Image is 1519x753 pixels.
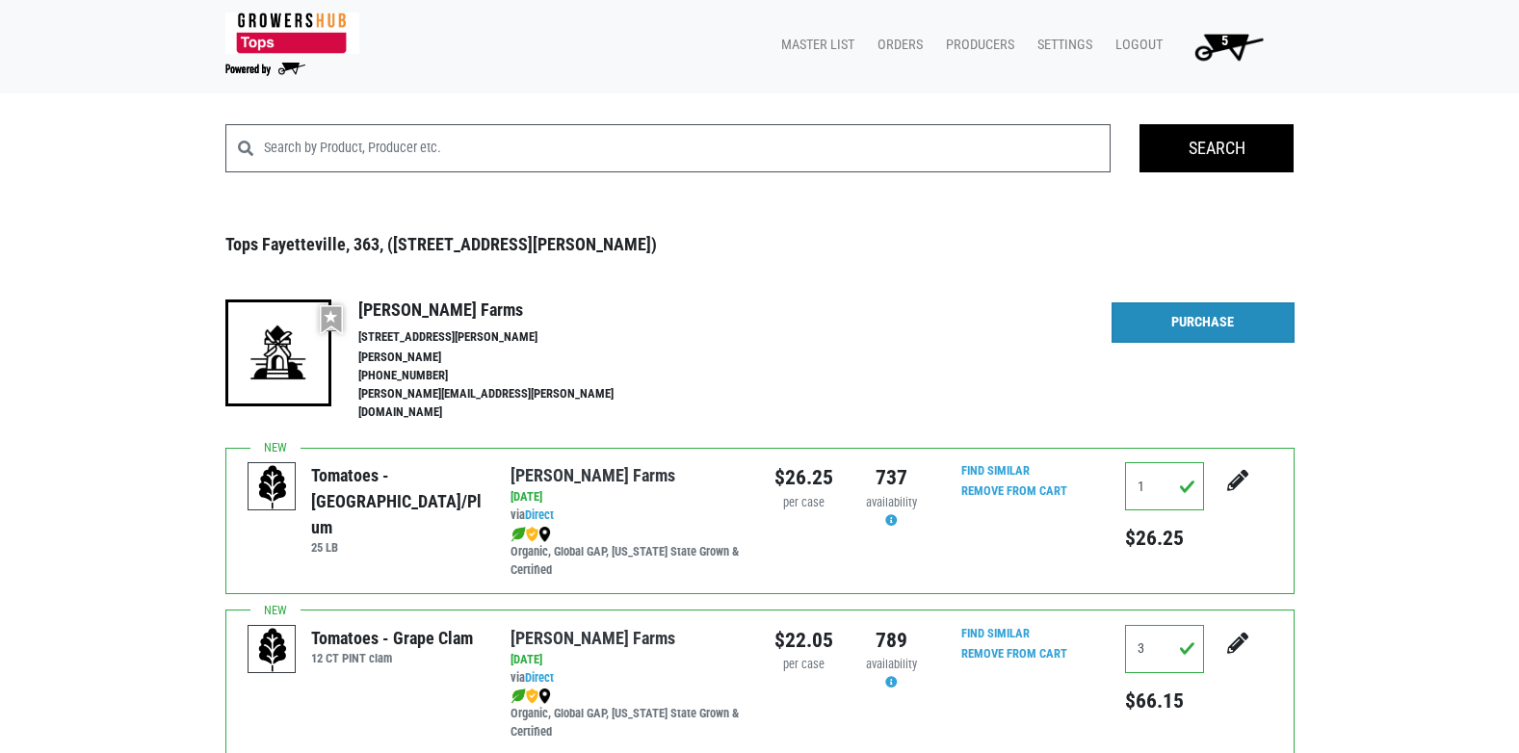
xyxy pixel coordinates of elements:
[950,643,1079,665] input: Remove From Cart
[1186,27,1271,65] img: Cart
[1125,462,1204,510] input: Qty
[1112,302,1295,343] a: Purchase
[774,656,833,674] div: per case
[225,13,359,54] img: 279edf242af8f9d49a69d9d2afa010fb.png
[538,527,551,542] img: map_marker-0e94453035b3232a4d21701695807de9.png
[511,687,745,741] div: Organic, Global GAP, [US_STATE] State Grown & Certified
[1022,27,1100,64] a: Settings
[358,349,655,367] li: [PERSON_NAME]
[249,626,297,674] img: placeholder-variety-43d6402dacf2d531de610a020419775a.svg
[1125,526,1204,551] h5: $26.25
[511,465,675,485] a: [PERSON_NAME] Farms
[866,495,917,509] span: availability
[1100,27,1170,64] a: Logout
[766,27,862,64] a: Master List
[525,507,554,522] a: Direct
[526,527,538,542] img: safety-e55c860ca8c00a9c171001a62a92dabd.png
[866,657,917,671] span: availability
[225,234,1295,255] h3: Tops Fayetteville, 363, ([STREET_ADDRESS][PERSON_NAME])
[358,328,655,347] li: [STREET_ADDRESS][PERSON_NAME]
[311,540,482,555] h6: 25 LB
[358,299,655,321] h4: [PERSON_NAME] Farms
[311,651,473,665] h6: 12 CT PINT clam
[358,367,655,385] li: [PHONE_NUMBER]
[511,525,745,580] div: Organic, Global GAP, [US_STATE] State Grown & Certified
[774,494,833,512] div: per case
[249,463,297,511] img: placeholder-variety-43d6402dacf2d531de610a020419775a.svg
[225,63,305,76] img: Powered by Big Wheelbarrow
[862,27,930,64] a: Orders
[511,488,745,506] div: [DATE]
[1125,625,1204,673] input: Qty
[862,625,921,656] div: 789
[538,688,551,704] img: map_marker-0e94453035b3232a4d21701695807de9.png
[950,480,1079,503] input: Remove From Cart
[225,299,331,405] img: 19-7441ae2ccb79c876ff41c34f3bd0da69.png
[264,124,1112,172] input: Search by Product, Producer etc.
[930,27,1022,64] a: Producers
[511,628,675,648] a: [PERSON_NAME] Farms
[862,462,921,493] div: 737
[311,625,473,651] div: Tomatoes - Grape Clam
[358,385,655,422] li: [PERSON_NAME][EMAIL_ADDRESS][PERSON_NAME][DOMAIN_NAME]
[311,462,482,540] div: Tomatoes - [GEOGRAPHIC_DATA]/Plum
[525,670,554,685] a: Direct
[511,506,745,525] div: via
[1221,33,1228,49] span: 5
[961,626,1030,640] a: Find Similar
[511,669,745,688] div: via
[961,463,1030,478] a: Find Similar
[1170,27,1279,65] a: 5
[511,527,526,542] img: leaf-e5c59151409436ccce96b2ca1b28e03c.png
[1125,688,1204,714] h5: $66.15
[526,688,538,704] img: safety-e55c860ca8c00a9c171001a62a92dabd.png
[774,462,833,493] div: $26.25
[1139,124,1294,172] input: Search
[511,651,745,669] div: [DATE]
[774,625,833,656] div: $22.05
[511,688,526,704] img: leaf-e5c59151409436ccce96b2ca1b28e03c.png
